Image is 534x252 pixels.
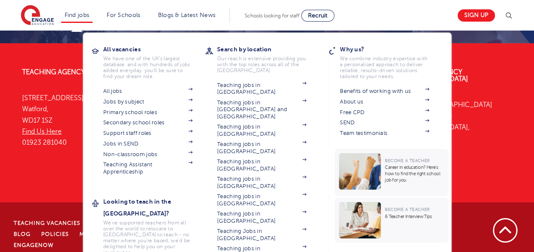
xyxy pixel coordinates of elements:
[65,12,90,18] a: Find jobs
[14,220,80,226] a: Teaching Vacancies
[79,231,169,237] a: Modern Slavery Statement
[385,158,429,163] span: Become a Teacher
[340,119,429,126] a: SEND
[22,92,135,148] p: [STREET_ADDRESS] Watford, WD17 1SZ 01923 281040
[385,213,444,220] p: 6 Teacher Interview Tips
[107,12,140,18] a: For Schools
[340,130,429,137] a: Team testimonials
[217,56,306,73] p: Our reach is extensive providing you with the top roles across all of the [GEOGRAPHIC_DATA]
[340,43,442,79] a: Why us?We combine industry expertise with a personalised approach to deliver reliable, results-dr...
[217,141,306,155] a: Teaching jobs in [GEOGRAPHIC_DATA]
[385,207,429,212] span: Become a Teacher
[217,210,306,224] a: Teaching jobs in [GEOGRAPHIC_DATA]
[14,242,54,248] a: EngageNow
[308,12,328,19] span: Recruit
[217,193,306,207] a: Teaching jobs in [GEOGRAPHIC_DATA]
[217,43,319,73] a: Search by locationOur reach is extensive providing you with the top roles across all of the [GEOG...
[103,196,205,219] h3: Looking to teach in the [GEOGRAPHIC_DATA]?
[103,98,192,105] a: Jobs by subject
[334,149,450,196] a: Become a TeacherCareer in education? Here’s how to find the right school job for you
[245,13,299,19] span: Schools looking for staff
[385,164,444,183] p: Career in education? Here’s how to find the right school job for you
[340,98,429,105] a: About us
[340,43,442,55] h3: Why us?
[334,198,450,243] a: Become a Teacher6 Teacher Interview Tips
[340,56,429,79] p: We combine industry expertise with a personalised approach to deliver reliable, results-driven so...
[399,99,512,166] p: Floor 1, [GEOGRAPHIC_DATA] 155-157 Minories [GEOGRAPHIC_DATA], EC3N 1LJ 0333 150 8020
[340,88,429,95] a: Benefits of working with us
[103,43,205,79] a: All vacanciesWe have one of the UK's largest database. and with hundreds of jobs added everyday. ...
[301,10,334,22] a: Recruit
[103,119,192,126] a: Secondary school roles
[22,68,119,76] a: Teaching Agency Watford
[217,158,306,172] a: Teaching jobs in [GEOGRAPHIC_DATA]
[217,176,306,190] a: Teaching jobs in [GEOGRAPHIC_DATA]
[103,56,192,79] p: We have one of the UK's largest database. and with hundreds of jobs added everyday. you'll be sur...
[340,109,429,116] a: Free CPD
[103,43,205,55] h3: All vacancies
[217,82,306,96] a: Teaching jobs in [GEOGRAPHIC_DATA]
[21,5,54,26] img: Engage Education
[217,99,306,120] a: Teaching jobs in [GEOGRAPHIC_DATA] and [GEOGRAPHIC_DATA]
[22,128,62,135] a: Find Us Here
[14,231,31,237] a: Blog
[217,228,306,242] a: Teaching Jobs in [GEOGRAPHIC_DATA]
[41,231,69,237] a: Policies
[217,43,319,55] h3: Search by location
[458,9,495,22] a: Sign up
[217,123,306,137] a: Teaching jobs in [GEOGRAPHIC_DATA]
[103,140,192,147] a: Jobs in SEND
[103,151,192,158] a: Non-classroom jobs
[103,109,192,116] a: Primary school roles
[158,12,216,18] a: Blogs & Latest News
[103,130,192,137] a: Support staff roles
[103,161,192,175] a: Teaching Assistant Apprenticeship
[103,88,192,95] a: All jobs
